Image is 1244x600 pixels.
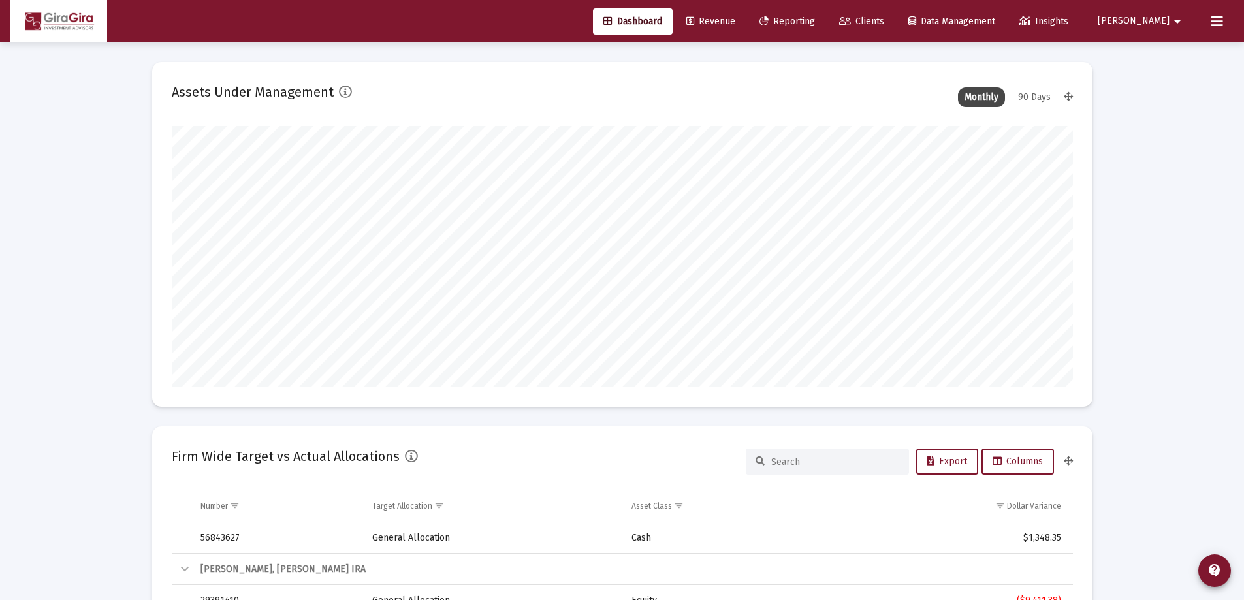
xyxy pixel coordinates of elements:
span: Insights [1019,16,1068,27]
span: Show filter options for column 'Number' [230,501,240,511]
span: Clients [839,16,884,27]
span: Export [927,456,967,467]
span: Revenue [686,16,735,27]
td: Column Target Allocation [363,490,622,522]
td: Column Number [191,490,364,522]
span: Data Management [908,16,995,27]
span: Show filter options for column 'Asset Class' [674,501,684,511]
button: [PERSON_NAME] [1082,8,1201,34]
input: Search [771,456,899,467]
div: 90 Days [1012,87,1057,107]
a: Reporting [749,8,825,35]
td: General Allocation [363,522,622,554]
a: Dashboard [593,8,673,35]
img: Dashboard [20,8,97,35]
button: Export [916,449,978,475]
div: $1,348.35 [833,531,1061,545]
span: Show filter options for column 'Dollar Variance' [995,501,1005,511]
a: Revenue [676,8,746,35]
td: Column Dollar Variance [823,490,1072,522]
td: Cash [622,522,823,554]
span: Columns [993,456,1043,467]
mat-icon: contact_support [1207,563,1222,578]
div: Target Allocation [372,501,432,511]
a: Insights [1009,8,1079,35]
div: Monthly [958,87,1005,107]
span: Reporting [759,16,815,27]
div: [PERSON_NAME], [PERSON_NAME] IRA [200,563,1061,576]
td: Column Asset Class [622,490,823,522]
a: Clients [829,8,895,35]
div: Dollar Variance [1007,501,1061,511]
a: Data Management [898,8,1006,35]
div: Asset Class [631,501,672,511]
span: Dashboard [603,16,662,27]
h2: Assets Under Management [172,82,334,103]
td: 56843627 [191,522,364,554]
h2: Firm Wide Target vs Actual Allocations [172,446,400,467]
span: Show filter options for column 'Target Allocation' [434,501,444,511]
span: [PERSON_NAME] [1098,16,1170,27]
button: Columns [981,449,1054,475]
mat-icon: arrow_drop_down [1170,8,1185,35]
div: Number [200,501,228,511]
td: Collapse [172,554,191,585]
